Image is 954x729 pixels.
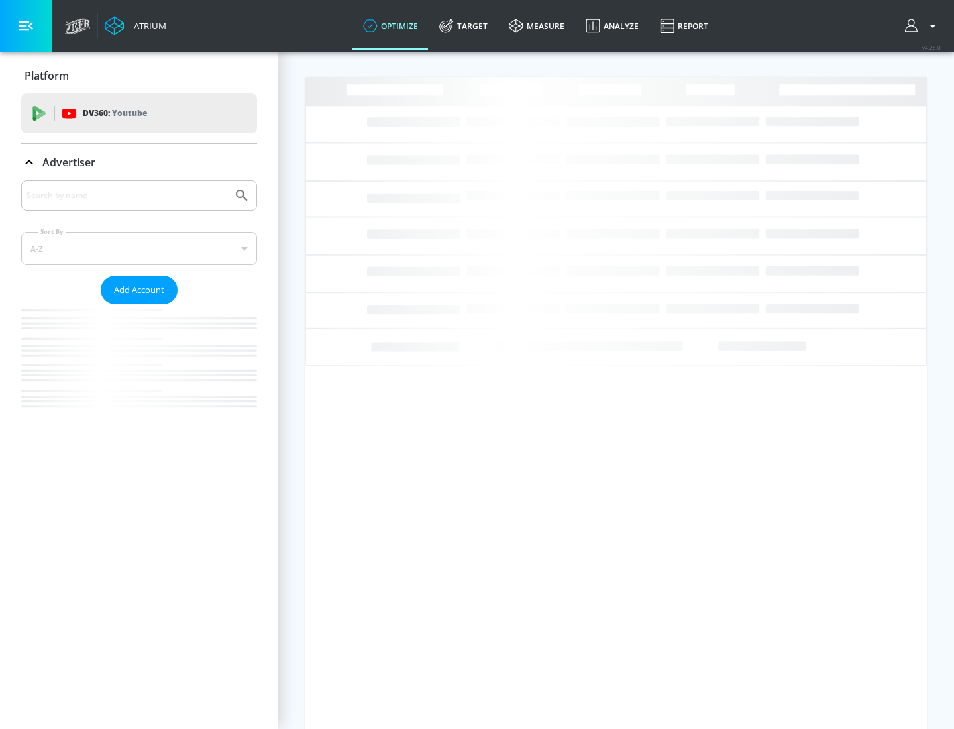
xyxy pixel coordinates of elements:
div: Platform [21,57,257,94]
div: A-Z [21,232,257,265]
a: Report [649,2,719,50]
label: Sort By [38,227,66,236]
a: Analyze [575,2,649,50]
p: Youtube [112,106,147,120]
div: Advertiser [21,180,257,433]
a: optimize [352,2,429,50]
input: Search by name [26,187,227,204]
div: Advertiser [21,144,257,181]
nav: list of Advertiser [21,304,257,433]
p: DV360: [83,106,147,121]
p: Advertiser [42,155,95,170]
span: Add Account [114,282,164,298]
span: v 4.28.0 [922,44,941,51]
a: Atrium [105,16,166,36]
button: Add Account [101,276,178,304]
div: DV360: Youtube [21,93,257,133]
p: Platform [25,68,69,83]
div: Atrium [129,20,166,32]
a: Target [429,2,498,50]
a: measure [498,2,575,50]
